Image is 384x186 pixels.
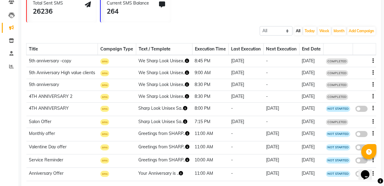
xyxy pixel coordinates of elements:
[264,55,299,67] td: -
[26,116,98,128] td: Salon Offer
[299,43,323,55] th: End Date
[136,43,192,55] th: Text / Template
[326,171,350,177] span: NOT STARTED
[264,154,299,168] td: [DATE]
[326,131,350,137] span: NOT STARTED
[355,144,368,150] label: false
[100,94,109,100] span: sms
[100,106,109,112] span: sms
[299,168,323,181] td: [DATE]
[192,43,229,55] th: Execution Time
[303,27,317,35] button: Today
[326,106,350,112] span: NOT STARTED
[26,141,98,154] td: Valentine Day offer
[33,6,63,16] div: 26236
[264,141,299,154] td: [DATE]
[355,171,368,177] label: false
[229,168,264,181] td: -
[136,141,192,154] td: Greetings from SHARP..
[26,43,98,55] th: Title
[294,27,302,35] button: All
[192,55,229,67] td: 8:45 PM
[299,91,323,103] td: [DATE]
[264,128,299,141] td: [DATE]
[229,79,264,91] td: [DATE]
[192,91,229,103] td: 8:30 PM
[299,55,323,67] td: [DATE]
[136,55,192,67] td: We Sharp Look Unisex..
[136,116,192,128] td: Sharp Look Unisex Sa..
[299,103,323,116] td: [DATE]
[26,168,98,181] td: Anniversary Offer
[98,43,136,55] th: Campaign Type
[100,131,109,137] span: sms
[192,79,229,91] td: 8:30 PM
[326,144,350,150] span: NOT STARTED
[326,58,348,64] span: COMPLETED
[100,58,109,64] span: sms
[26,79,98,91] td: 5th anniversary
[299,116,323,128] td: [DATE]
[264,103,299,116] td: [DATE]
[26,91,98,103] td: 4TH ANNIVERSARY 2
[326,157,350,164] span: NOT STARTED
[229,116,264,128] td: [DATE]
[318,27,331,35] button: Week
[100,157,109,164] span: sms
[100,171,109,177] span: sms
[229,55,264,67] td: [DATE]
[26,67,98,79] td: 5th Anniversary High value clients
[26,128,98,141] td: Monthly offer
[26,103,98,116] td: 4TH ANNIVERSARY
[192,116,229,128] td: 7:15 PM
[192,128,229,141] td: 11:00 AM
[136,91,192,103] td: We Sharp Look Unisex..
[192,103,229,116] td: 8:00 PM
[299,154,323,168] td: [DATE]
[326,82,348,88] span: COMPLETED
[229,67,264,79] td: [DATE]
[136,128,192,141] td: Greetings from SHARP..
[192,154,229,168] td: 10:00 AM
[326,94,348,100] span: COMPLETED
[229,154,264,168] td: -
[192,67,229,79] td: 9:00 AM
[229,91,264,103] td: [DATE]
[299,67,323,79] td: [DATE]
[358,162,378,180] iframe: chat widget
[264,116,299,128] td: -
[355,157,368,164] label: false
[192,141,229,154] td: 11:00 AM
[26,154,98,168] td: Service Reminder
[100,119,109,125] span: sms
[100,144,109,150] span: sms
[192,168,229,181] td: 11:00 AM
[347,27,375,35] button: Add Campaign
[264,91,299,103] td: -
[136,103,192,116] td: Sharp Look Unisex Sa..
[229,141,264,154] td: -
[136,168,192,181] td: Your Anniversary is ..
[299,128,323,141] td: [DATE]
[264,67,299,79] td: -
[229,43,264,55] th: Last Execution
[107,6,149,16] div: 264
[136,154,192,168] td: Greetings from SHARP..
[299,141,323,154] td: [DATE]
[264,79,299,91] td: -
[229,103,264,116] td: -
[299,79,323,91] td: [DATE]
[332,27,346,35] button: Month
[326,70,348,76] span: COMPLETED
[100,82,109,88] span: sms
[100,70,109,76] span: sms
[355,106,368,112] label: false
[229,128,264,141] td: -
[136,79,192,91] td: We Sharp Look Unisex..
[264,168,299,181] td: [DATE]
[326,119,348,125] span: COMPLETED
[136,67,192,79] td: We Sharp Look Unisex..
[264,43,299,55] th: Next Execution
[26,55,98,67] td: 5th anniversary -copy
[355,131,368,137] label: false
